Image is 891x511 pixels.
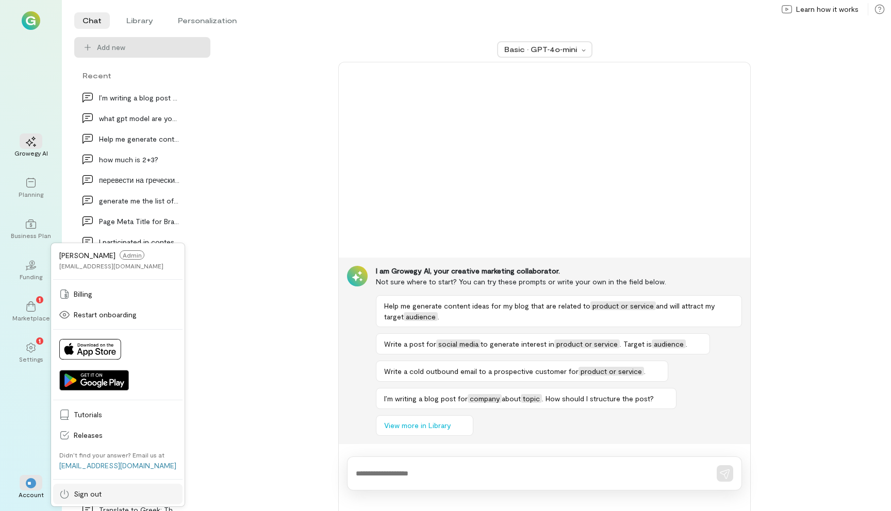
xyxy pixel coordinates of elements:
[74,310,176,320] span: Restart onboarding
[652,339,686,348] span: audience
[14,149,48,157] div: Growegy AI
[796,4,859,14] span: Learn how it works
[97,42,202,53] span: Add new
[99,236,179,247] div: I participated in contest on codeforces, the cont…
[686,339,687,348] span: .
[12,293,49,330] a: Marketplace
[384,367,579,376] span: Write a cold outbound email to a prospective customer for
[504,44,579,55] div: Basic · GPT‑4o‑mini
[20,272,42,281] div: Funding
[99,113,179,124] div: what gpt model are you?
[12,252,49,289] a: Funding
[19,190,43,198] div: Planning
[521,394,542,403] span: topic
[376,266,742,276] div: I am Growegy AI, your creative marketing collaborator.
[590,301,656,310] span: product or service
[404,312,438,321] span: audience
[59,339,121,360] img: Download on App Store
[554,339,620,348] span: product or service
[53,284,183,304] a: Billing
[53,484,183,504] a: Sign out
[59,370,129,390] img: Get it on Google Play
[468,394,502,403] span: company
[376,295,742,327] button: Help me generate content ideas for my blog that are related toproduct or serviceand will attract ...
[74,70,210,81] div: Recent
[12,211,49,248] a: Business Plan
[384,339,436,348] span: Write a post for
[170,12,245,29] li: Personalization
[376,388,676,409] button: I’m writing a blog post forcompanyabouttopic. How should I structure the post?
[120,250,144,260] span: Admin
[99,216,179,227] div: Page Meta Title for Brand
[438,312,439,321] span: .
[59,461,176,470] a: [EMAIL_ADDRESS][DOMAIN_NAME]
[59,451,164,459] div: Didn’t find your answer? Email us at
[620,339,652,348] span: . Target is
[376,415,473,436] button: View more in Library
[12,128,49,165] a: Growegy AI
[99,92,179,103] div: I’m writing a blog post for company about topic.…
[99,175,179,185] div: перевести на греческий и английский и : При расс…
[59,251,115,260] span: [PERSON_NAME]
[118,12,161,29] li: Library
[12,314,50,322] div: Marketplace
[502,394,521,403] span: about
[481,339,554,348] span: to generate interest in
[12,169,49,207] a: Planning
[74,410,176,420] span: Tutorials
[19,355,43,363] div: Settings
[39,336,41,345] span: 1
[384,301,590,310] span: Help me generate content ideas for my blog that are related to
[376,361,668,382] button: Write a cold outbound email to a prospective customer forproduct or service.
[99,195,179,206] div: generate me the list of 35 top countries by size
[11,231,51,240] div: Business Plan
[53,425,183,446] a: Releases
[644,367,646,376] span: .
[53,404,183,425] a: Tutorials
[99,133,179,144] div: Help me generate content ideas for my blog that a…
[376,276,742,287] div: Not sure where to start? You can try these prompts or write your own in the field below.
[579,367,644,376] span: product or service
[59,262,163,270] div: [EMAIL_ADDRESS][DOMAIN_NAME]
[384,420,451,431] span: View more in Library
[74,12,110,29] li: Chat
[39,295,41,304] span: 1
[436,339,481,348] span: social media
[74,489,176,499] span: Sign out
[74,289,176,299] span: Billing
[376,333,710,354] button: Write a post forsocial mediato generate interest inproduct or service. Target isaudience.
[384,394,468,403] span: I’m writing a blog post for
[19,490,44,499] div: Account
[99,154,179,165] div: how much is 2+3?
[542,394,654,403] span: . How should I structure the post?
[74,430,176,440] span: Releases
[53,304,183,325] a: Restart onboarding
[12,334,49,371] a: Settings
